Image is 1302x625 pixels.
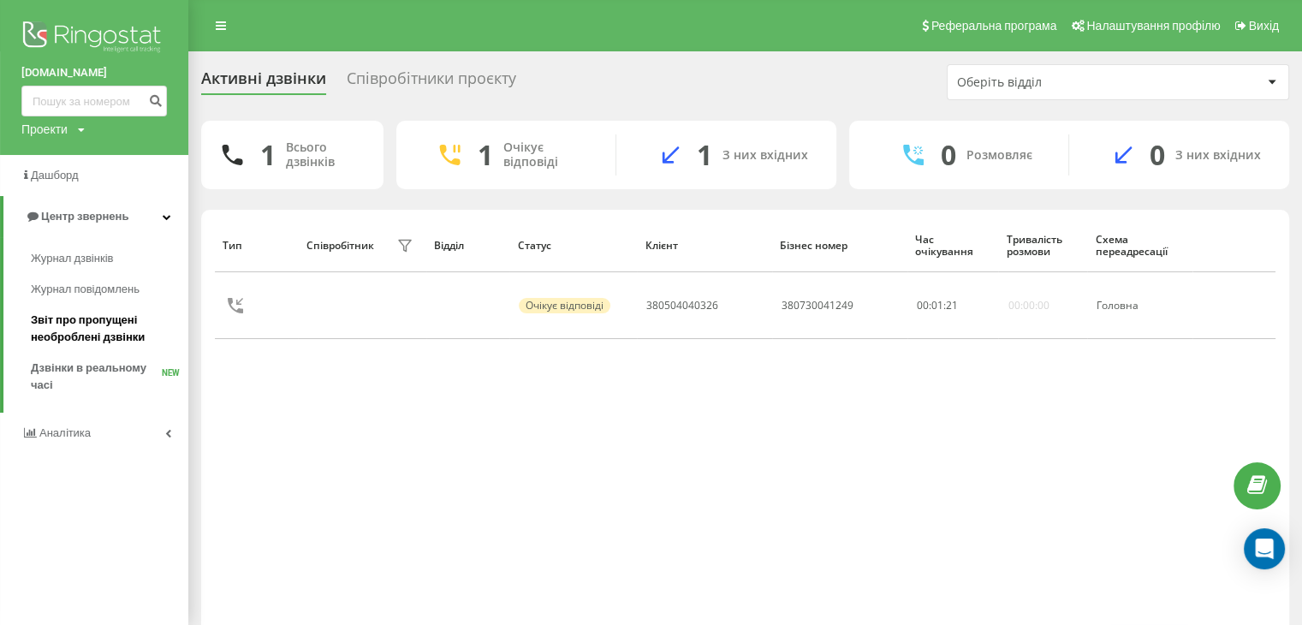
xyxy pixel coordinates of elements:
div: Активні дзвінки [201,69,326,96]
span: 21 [946,298,958,312]
div: Бізнес номер [780,240,899,252]
div: 380504040326 [646,300,718,312]
div: 1 [478,139,493,171]
span: Вихід [1249,19,1279,33]
div: Співробітник [306,240,374,252]
div: З них вхідних [1175,148,1261,163]
span: Дашборд [31,169,79,182]
div: Всього дзвінків [286,140,363,170]
span: Дзвінки в реальному часі [31,360,162,394]
div: Тривалість розмови [1007,234,1079,259]
input: Пошук за номером [21,86,167,116]
div: Розмовляє [966,148,1032,163]
img: Ringostat logo [21,17,167,60]
span: Аналiтика [39,426,91,439]
div: : : [917,300,958,312]
div: Оберіть відділ [957,75,1162,90]
div: З них вхідних [722,148,808,163]
span: Налаштування профілю [1086,19,1220,33]
div: 1 [260,139,276,171]
div: Open Intercom Messenger [1244,528,1285,569]
a: Журнал дзвінків [31,243,188,274]
span: 00 [917,298,929,312]
a: Дзвінки в реальному часіNEW [31,353,188,401]
div: Схема переадресації [1095,234,1184,259]
span: Журнал повідомлень [31,281,140,298]
div: Клієнт [645,240,764,252]
div: Тип [223,240,289,252]
div: 380730041249 [782,300,853,312]
span: Журнал дзвінків [31,250,113,267]
a: Центр звернень [3,196,188,237]
span: 01 [931,298,943,312]
div: Час очікування [915,234,990,259]
div: Статус [518,240,629,252]
div: 00:00:00 [1008,300,1049,312]
div: Співробітники проєкту [347,69,516,96]
a: [DOMAIN_NAME] [21,64,167,81]
div: Головна [1097,300,1183,312]
div: Очікує відповіді [519,298,610,313]
div: Відділ [434,240,501,252]
a: Журнал повідомлень [31,274,188,305]
span: Звіт про пропущені необроблені дзвінки [31,312,180,346]
span: Центр звернень [41,210,128,223]
div: 0 [941,139,956,171]
span: Реферальна програма [931,19,1057,33]
div: 1 [697,139,712,171]
div: Проекти [21,121,68,138]
div: 0 [1150,139,1165,171]
a: Звіт про пропущені необроблені дзвінки [31,305,188,353]
div: Очікує відповіді [503,140,590,170]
